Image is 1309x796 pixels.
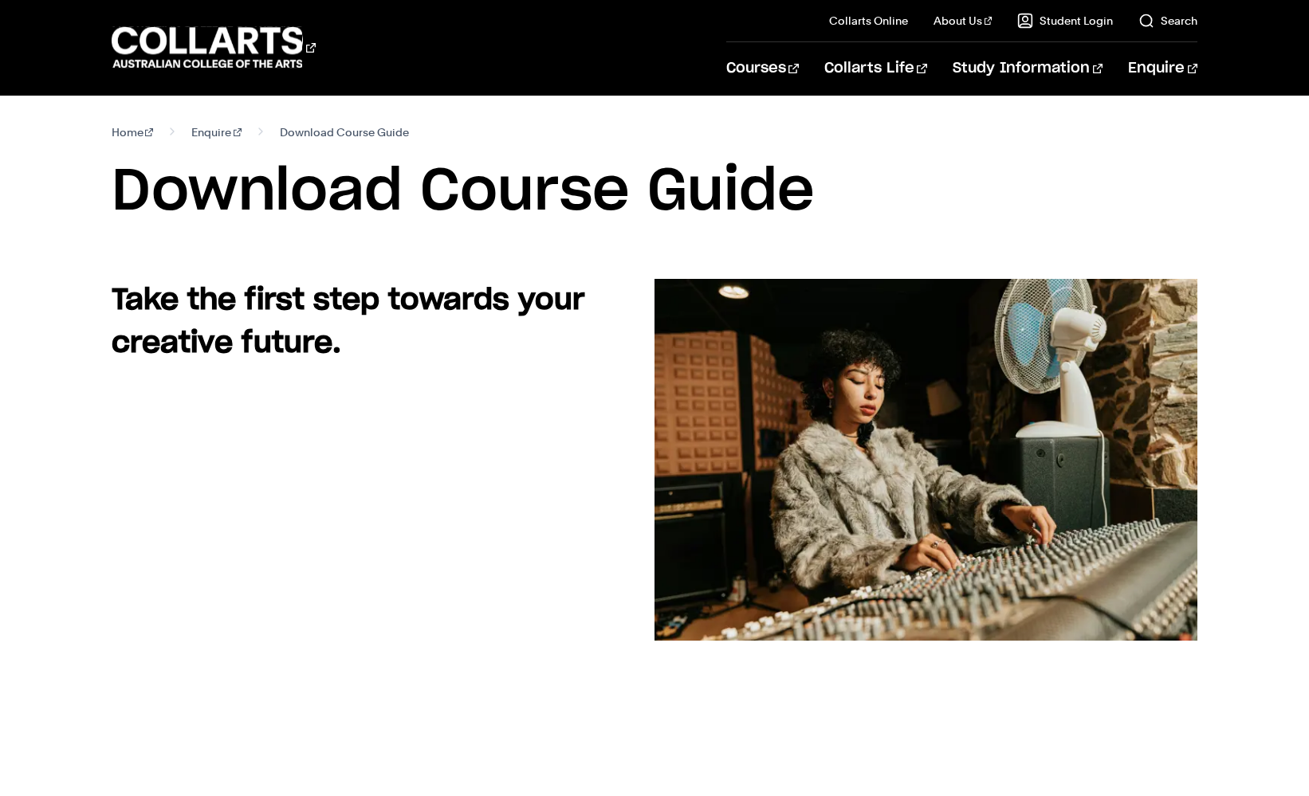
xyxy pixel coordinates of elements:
a: Study Information [953,42,1103,95]
a: Enquire [191,121,242,143]
a: Search [1138,13,1197,29]
a: Student Login [1017,13,1113,29]
a: Courses [726,42,799,95]
a: Enquire [1128,42,1197,95]
a: About Us [934,13,993,29]
span: Download Course Guide [280,121,409,143]
a: Collarts Life [824,42,927,95]
a: Home [112,121,154,143]
h1: Download Course Guide [112,156,1198,228]
a: Collarts Online [829,13,908,29]
strong: Take the first step towards your creative future. [112,286,584,358]
div: Go to homepage [112,25,316,70]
